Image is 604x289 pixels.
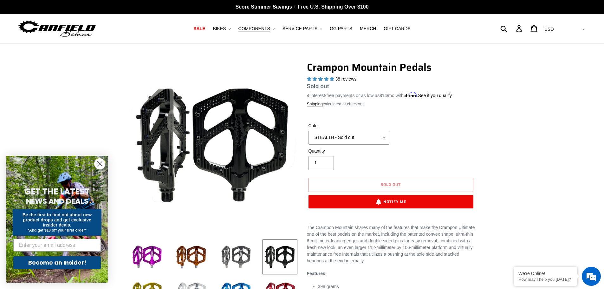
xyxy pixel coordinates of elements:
[307,102,323,107] a: Shipping
[308,195,473,208] button: Notify Me
[308,148,389,154] label: Quantity
[307,91,452,99] p: 4 interest-free payments or as low as /mo with .
[381,181,401,187] span: Sold out
[129,240,164,274] img: Load image into Gallery viewer, purple
[174,240,209,274] img: Load image into Gallery viewer, bronze
[380,24,414,33] a: GIFT CARDS
[380,93,387,98] span: $14
[307,101,475,107] div: calculated at checkout.
[307,271,327,276] strong: Features:
[28,228,86,233] span: *And get $10 off your first order*
[308,122,389,129] label: Color
[13,256,101,269] button: Become an Insider!
[218,240,253,274] img: Load image into Gallery viewer, grey
[13,239,101,252] input: Enter your email address
[263,240,297,274] img: Load image into Gallery viewer, stealth
[335,76,356,82] span: 38 reviews
[307,76,335,82] span: 4.97 stars
[357,24,379,33] a: MERCH
[213,26,226,31] span: BIKES
[308,178,473,192] button: Sold out
[384,26,411,31] span: GIFT CARDS
[327,24,355,33] a: GG PARTS
[307,61,475,73] h1: Crampon Mountain Pedals
[235,24,278,33] button: COMPONENTS
[26,196,88,206] span: NEWS AND DEALS
[94,158,105,169] button: Close dialog
[23,212,92,227] span: Be the first to find out about new product drops and get exclusive insider deals.
[190,24,208,33] a: SALE
[307,83,329,89] span: Sold out
[518,277,572,282] p: How may I help you today?
[17,19,97,39] img: Canfield Bikes
[360,26,376,31] span: MERCH
[210,24,234,33] button: BIKES
[238,26,270,31] span: COMPONENTS
[24,186,90,197] span: GET THE LATEST
[504,22,520,36] input: Search
[518,271,572,276] div: We're Online!
[404,92,417,97] span: Affirm
[279,24,325,33] button: SERVICE PARTS
[330,26,352,31] span: GG PARTS
[418,93,452,98] a: See if you qualify - Learn more about Affirm Financing (opens in modal)
[193,26,205,31] span: SALE
[283,26,317,31] span: SERVICE PARTS
[307,224,475,264] p: The Crampon Mountain shares many of the features that make the Crampon Ultimate one of the best p...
